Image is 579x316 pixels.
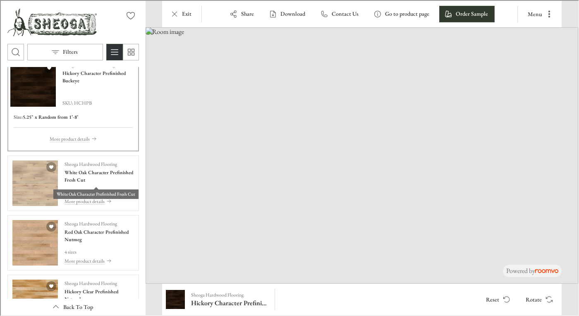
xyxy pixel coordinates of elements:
[263,5,311,22] button: Download
[49,134,89,142] p: More product details
[518,290,557,307] button: Rotate Surface
[64,247,133,255] p: 4 sizes
[534,268,557,272] img: roomvo_wordmark.svg
[10,60,55,106] img: Hickory Character Prefinished Buckeye. Link opens in a new window.
[455,9,487,17] p: Order Sample
[122,43,138,60] button: Switch to simple view
[165,5,197,22] button: Exit
[505,266,557,275] p: Powered by
[505,266,557,275] div: The visualizer is powered by Roomvo.
[368,5,435,22] button: Go to product page
[64,279,116,286] p: Sheoga Hardwood Flooring
[7,214,138,270] div: See Red Oak Character Prefinished Nutmeg in the room
[13,113,22,120] h6: Size :
[438,5,494,22] button: Order Sample
[53,189,138,198] div: White Oak Character Prefinished Fresh Cut
[13,113,132,120] div: Product sizes
[384,9,428,17] p: Go to product page
[12,160,57,205] img: White Oak Character Prefinished Fresh Cut. Link opens in a new window.
[240,9,253,17] p: Share
[45,280,55,290] button: Add Hickory Clear Prefinished Natural to favorites
[62,69,135,84] h4: Hickory Character Prefinished Buckeye
[62,98,135,106] span: SKU: HCHPB
[64,197,104,204] p: More product details
[45,221,55,231] button: Add Red Oak Character Prefinished Nutmeg to favorites
[520,5,557,22] button: More actions
[7,298,138,314] button: Scroll back to the beginning
[145,26,577,283] img: Room image
[45,161,55,171] button: Add White Oak Character Prefinished Fresh Cut to favorites
[105,43,122,60] button: Switch to detail view
[43,62,53,72] button: Add Hickory Character Prefinished Buckeye to favorites
[64,256,133,265] button: More product details
[165,289,184,308] img: Hickory Character Prefinished Buckeye
[280,9,304,17] p: Download
[7,155,138,210] div: See White Oak Character Prefinished Fresh Cut in the room
[64,287,133,302] h4: Hickory Clear Prefinished Natural
[64,196,133,205] button: More product details
[22,113,77,120] h6: 5.25" x Random from 1’-8’
[479,290,515,307] button: Reset product
[188,289,270,309] button: Show details for Hickory Character Prefinished Buckeye
[7,7,96,36] img: Logo representing Sheoga Hardwood Flooring.
[105,43,138,60] div: Product List Mode Selector
[122,7,138,23] button: No favorites
[7,7,96,36] a: Go to Sheoga Hardwood Flooring's website.
[64,256,104,264] p: More product details
[181,9,191,17] p: Exit
[190,298,268,307] h6: Hickory Character Prefinished Buckeye
[314,5,364,22] button: Contact Us
[64,219,116,227] p: Sheoga Hardwood Flooring
[224,5,260,22] button: Share
[64,227,133,242] h4: Red Oak Character Prefinished Nutmeg
[64,160,116,167] p: Sheoga Hardwood Flooring
[62,47,77,55] p: Filters
[190,290,243,298] p: Sheoga Hardwood Flooring
[12,219,57,265] img: Red Oak Character Prefinished Nutmeg. Link opens in a new window.
[331,9,358,17] p: Contact Us
[49,134,96,143] button: More product details
[64,168,133,183] h4: White Oak Character Prefinished Fresh Cut
[26,43,102,60] button: Open the filters menu
[7,43,23,60] button: Open search box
